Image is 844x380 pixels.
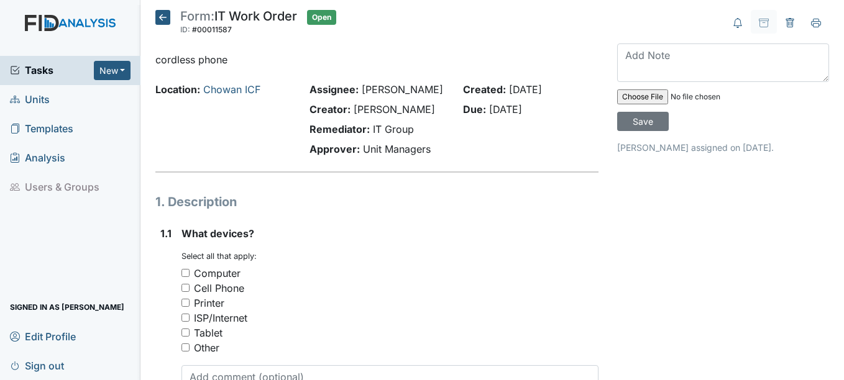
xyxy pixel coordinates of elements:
[194,325,222,340] div: Tablet
[194,266,241,281] div: Computer
[194,296,224,310] div: Printer
[10,297,124,317] span: Signed in as [PERSON_NAME]
[192,25,232,34] span: #00011587
[10,119,73,138] span: Templates
[181,343,190,351] input: Other
[180,10,297,37] div: IT Work Order
[363,143,431,155] span: Unit Managers
[617,112,669,131] input: Save
[463,83,506,96] strong: Created:
[155,52,598,67] p: cordless phone
[10,90,50,109] span: Units
[373,123,414,135] span: IT Group
[362,83,443,96] span: [PERSON_NAME]
[181,314,190,322] input: ISP/Internet
[155,192,598,211] h1: 1. Description
[463,103,486,115] strong: Due:
[10,356,64,375] span: Sign out
[194,281,244,296] div: Cell Phone
[307,10,336,25] span: Open
[181,251,257,261] small: Select all that apply:
[354,103,435,115] span: [PERSON_NAME]
[180,9,214,24] span: Form:
[155,83,200,96] strong: Location:
[617,141,829,154] p: [PERSON_NAME] assigned on [DATE].
[10,148,65,168] span: Analysis
[194,340,219,355] div: Other
[181,284,190,292] input: Cell Phone
[310,83,359,96] strong: Assignee:
[180,25,190,34] span: ID:
[489,103,522,115] span: [DATE]
[509,83,542,96] span: [DATE]
[94,61,131,80] button: New
[203,83,260,96] a: Chowan ICF
[181,269,190,277] input: Computer
[310,123,370,135] strong: Remediator:
[181,328,190,337] input: Tablet
[310,103,351,115] strong: Creator:
[310,143,360,155] strong: Approver:
[160,226,172,241] label: 1.1
[194,310,247,325] div: ISP/Internet
[10,327,76,346] span: Edit Profile
[181,227,254,240] span: What devices?
[181,299,190,307] input: Printer
[10,63,94,78] a: Tasks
